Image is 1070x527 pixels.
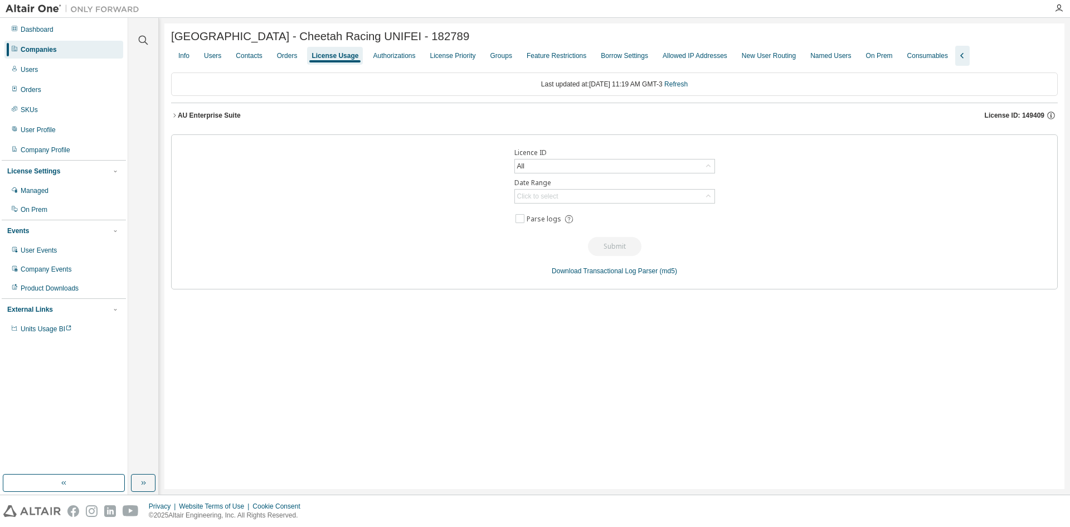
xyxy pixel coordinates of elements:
[21,146,70,154] div: Company Profile
[21,284,79,293] div: Product Downloads
[3,505,61,517] img: altair_logo.svg
[6,3,145,14] img: Altair One
[515,159,714,173] div: All
[21,25,53,34] div: Dashboard
[515,160,526,172] div: All
[742,51,796,60] div: New User Routing
[21,246,57,255] div: User Events
[7,167,60,176] div: License Settings
[663,51,727,60] div: Allowed IP Addresses
[236,51,262,60] div: Contacts
[252,502,307,511] div: Cookie Consent
[601,51,648,60] div: Borrow Settings
[21,105,38,114] div: SKUs
[21,65,38,74] div: Users
[866,51,893,60] div: On Prem
[514,178,715,187] label: Date Range
[21,325,72,333] span: Units Usage BI
[810,51,851,60] div: Named Users
[171,72,1058,96] div: Last updated at: [DATE] 11:19 AM GMT-3
[7,305,53,314] div: External Links
[21,186,48,195] div: Managed
[907,51,948,60] div: Consumables
[527,215,561,224] span: Parse logs
[178,51,189,60] div: Info
[373,51,415,60] div: Authorizations
[21,125,56,134] div: User Profile
[985,111,1044,120] span: License ID: 149409
[312,51,358,60] div: License Usage
[490,51,512,60] div: Groups
[123,505,139,517] img: youtube.svg
[552,267,658,275] a: Download Transactional Log Parser
[86,505,98,517] img: instagram.svg
[660,267,677,275] a: (md5)
[517,192,558,201] div: Click to select
[21,45,57,54] div: Companies
[179,502,252,511] div: Website Terms of Use
[430,51,476,60] div: License Priority
[178,111,241,120] div: AU Enterprise Suite
[527,51,586,60] div: Feature Restrictions
[664,80,688,88] a: Refresh
[7,226,29,235] div: Events
[21,85,41,94] div: Orders
[277,51,298,60] div: Orders
[21,265,71,274] div: Company Events
[67,505,79,517] img: facebook.svg
[515,190,714,203] div: Click to select
[149,511,307,520] p: © 2025 Altair Engineering, Inc. All Rights Reserved.
[149,502,179,511] div: Privacy
[514,148,715,157] label: Licence ID
[171,30,469,43] span: [GEOGRAPHIC_DATA] - Cheetah Racing UNIFEI - 182789
[204,51,221,60] div: Users
[104,505,116,517] img: linkedin.svg
[21,205,47,214] div: On Prem
[171,103,1058,128] button: AU Enterprise SuiteLicense ID: 149409
[588,237,641,256] button: Submit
